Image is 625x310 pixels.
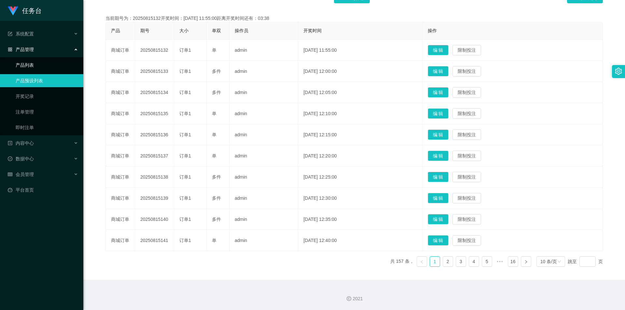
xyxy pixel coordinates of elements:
span: 单 [212,132,216,137]
button: 编 辑 [428,172,449,182]
a: 开奖记录 [16,90,78,103]
span: 产品管理 [8,47,34,52]
span: 操作 [428,28,437,33]
td: [DATE] 12:10:00 [298,103,422,124]
td: 20250815138 [135,167,174,188]
span: 多件 [212,69,221,74]
td: 20250815133 [135,61,174,82]
td: admin [229,124,298,145]
td: admin [229,167,298,188]
button: 编 辑 [428,45,449,55]
td: 20250815140 [135,209,174,230]
button: 限制投注 [452,45,481,55]
span: 产品 [111,28,120,33]
i: 图标: table [8,172,12,177]
button: 限制投注 [452,151,481,161]
td: admin [229,209,298,230]
span: 订单1 [179,238,191,243]
i: 图标: appstore-o [8,47,12,52]
span: 订单1 [179,174,191,180]
span: 期号 [140,28,149,33]
td: [DATE] 12:15:00 [298,124,422,145]
td: 20250815136 [135,124,174,145]
a: 产品列表 [16,59,78,72]
td: 商城订单 [106,167,135,188]
td: [DATE] 11:55:00 [298,40,422,61]
td: 20250815137 [135,145,174,167]
i: 图标: profile [8,141,12,145]
button: 限制投注 [452,172,481,182]
a: 图标: dashboard平台首页 [8,183,78,196]
a: 产品预设列表 [16,74,78,87]
span: 订单1 [179,47,191,53]
span: 订单1 [179,217,191,222]
span: 大小 [179,28,188,33]
button: 编 辑 [428,235,449,246]
button: 编 辑 [428,193,449,203]
td: admin [229,230,298,251]
li: 共 157 条， [390,256,414,267]
td: [DATE] 12:30:00 [298,188,422,209]
td: [DATE] 12:25:00 [298,167,422,188]
a: 2 [443,257,453,266]
button: 编 辑 [428,87,449,98]
h1: 任务台 [22,0,42,21]
td: 商城订单 [106,82,135,103]
span: 单双 [212,28,221,33]
a: 注单管理 [16,105,78,118]
i: 图标: down [557,260,561,264]
button: 限制投注 [452,87,481,98]
button: 编 辑 [428,129,449,140]
span: 系统配置 [8,31,34,36]
td: admin [229,40,298,61]
i: 图标: right [524,260,528,264]
td: 商城订单 [106,124,135,145]
i: 图标: check-circle-o [8,156,12,161]
td: 20250815141 [135,230,174,251]
li: 下一页 [521,256,531,267]
span: 订单1 [179,111,191,116]
button: 编 辑 [428,66,449,76]
span: 会员管理 [8,172,34,177]
li: 上一页 [417,256,427,267]
i: 图标: left [420,260,424,264]
span: 操作员 [235,28,248,33]
td: 商城订单 [106,103,135,124]
td: [DATE] 12:20:00 [298,145,422,167]
td: admin [229,82,298,103]
li: 4 [469,256,479,267]
td: admin [229,188,298,209]
button: 编 辑 [428,108,449,119]
i: 图标: form [8,32,12,36]
td: admin [229,103,298,124]
span: 订单1 [179,153,191,158]
span: 多件 [212,217,221,222]
span: 单 [212,238,216,243]
li: 1 [430,256,440,267]
span: 单 [212,111,216,116]
span: 多件 [212,195,221,201]
li: 向后 5 页 [495,256,505,267]
button: 限制投注 [452,108,481,119]
a: 5 [482,257,492,266]
td: [DATE] 12:35:00 [298,209,422,230]
i: 图标: setting [615,68,622,75]
td: admin [229,61,298,82]
button: 编 辑 [428,151,449,161]
button: 限制投注 [452,193,481,203]
a: 任务台 [8,8,42,13]
td: [DATE] 12:40:00 [298,230,422,251]
td: 商城订单 [106,188,135,209]
td: 商城订单 [106,230,135,251]
i: 图标: copyright [347,296,351,301]
td: [DATE] 12:00:00 [298,61,422,82]
td: 20250815132 [135,40,174,61]
a: 3 [456,257,466,266]
a: 即时注单 [16,121,78,134]
td: 商城订单 [106,145,135,167]
div: 跳至 页 [568,256,603,267]
td: 商城订单 [106,209,135,230]
td: 商城订单 [106,61,135,82]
